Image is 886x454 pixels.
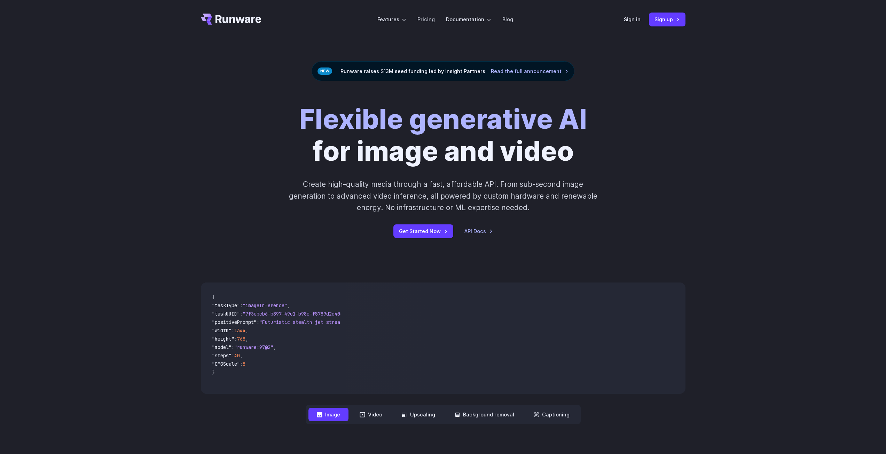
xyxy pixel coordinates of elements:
[351,408,391,421] button: Video
[212,319,257,325] span: "positivePrompt"
[446,15,491,23] label: Documentation
[232,327,234,334] span: :
[240,361,243,367] span: :
[212,302,240,309] span: "taskType"
[237,336,245,342] span: 768
[502,15,513,23] a: Blog
[243,302,287,309] span: "imageInference"
[245,327,248,334] span: ,
[525,408,578,421] button: Captioning
[212,327,232,334] span: "width"
[287,302,290,309] span: ,
[393,408,444,421] button: Upscaling
[240,352,243,359] span: ,
[243,361,245,367] span: 5
[393,224,453,238] a: Get Started Now
[212,344,232,350] span: "model"
[234,344,273,350] span: "runware:97@2"
[212,336,234,342] span: "height"
[243,311,348,317] span: "7f3ebcb6-b897-49e1-b98c-f5789d2d40d7"
[234,352,240,359] span: 40
[232,352,234,359] span: :
[234,336,237,342] span: :
[624,15,641,23] a: Sign in
[245,336,248,342] span: ,
[212,361,240,367] span: "CFGScale"
[240,302,243,309] span: :
[234,327,245,334] span: 1344
[212,294,215,300] span: {
[273,344,276,350] span: ,
[212,352,232,359] span: "steps"
[417,15,435,23] a: Pricing
[240,311,243,317] span: :
[308,408,348,421] button: Image
[299,103,587,167] h1: for image and video
[259,319,513,325] span: "Futuristic stealth jet streaking through a neon-lit cityscape with glowing purple exhaust"
[257,319,259,325] span: :
[212,311,240,317] span: "taskUUID"
[288,178,598,213] p: Create high-quality media through a fast, affordable API. From sub-second image generation to adv...
[446,408,523,421] button: Background removal
[201,14,261,25] a: Go to /
[491,67,569,75] a: Read the full announcement
[299,103,587,135] strong: Flexible generative AI
[312,61,574,81] div: Runware raises $13M seed funding led by Insight Partners
[464,227,493,235] a: API Docs
[232,344,234,350] span: :
[212,369,215,375] span: }
[649,13,685,26] a: Sign up
[377,15,406,23] label: Features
